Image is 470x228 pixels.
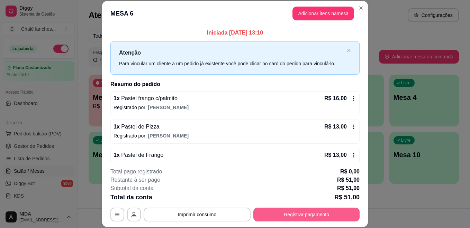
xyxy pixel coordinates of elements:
[110,184,154,192] p: Subtotal da conta
[292,7,354,20] button: Adicionar itens namesa
[110,29,360,37] p: Iniciada [DATE] 13:10
[114,123,160,131] p: 1 x
[148,133,189,139] span: [PERSON_NAME]
[114,132,356,139] p: Registrado por:
[119,60,344,67] div: Para vincular um cliente a um pedido já existente você pode clicar no card do pedido para vinculá...
[110,80,360,88] h2: Resumo do pedido
[110,192,152,202] p: Total da conta
[110,168,162,176] p: Total pago registrado
[347,48,351,53] button: close
[102,1,368,26] header: MESA 6
[337,176,360,184] p: R$ 51,00
[324,151,347,159] p: R$ 13,00
[114,104,356,111] p: Registrado por:
[114,94,178,103] p: 1 x
[253,208,360,221] button: Registrar pagamento
[324,123,347,131] p: R$ 13,00
[334,192,360,202] p: R$ 51,00
[148,105,189,110] span: [PERSON_NAME]
[120,124,160,130] span: Pastel de Pizza
[144,208,251,221] button: Imprimir consumo
[340,168,360,176] p: R$ 0,00
[120,95,178,101] span: Pastel frango c/palmito
[119,48,344,57] p: Atenção
[324,94,347,103] p: R$ 16,00
[110,176,160,184] p: Restante à ser pago
[148,161,189,167] span: [PERSON_NAME]
[114,161,356,168] p: Registrado por:
[114,151,163,159] p: 1 x
[337,184,360,192] p: R$ 51,00
[355,2,367,13] button: Close
[120,152,163,158] span: Pastel de Frango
